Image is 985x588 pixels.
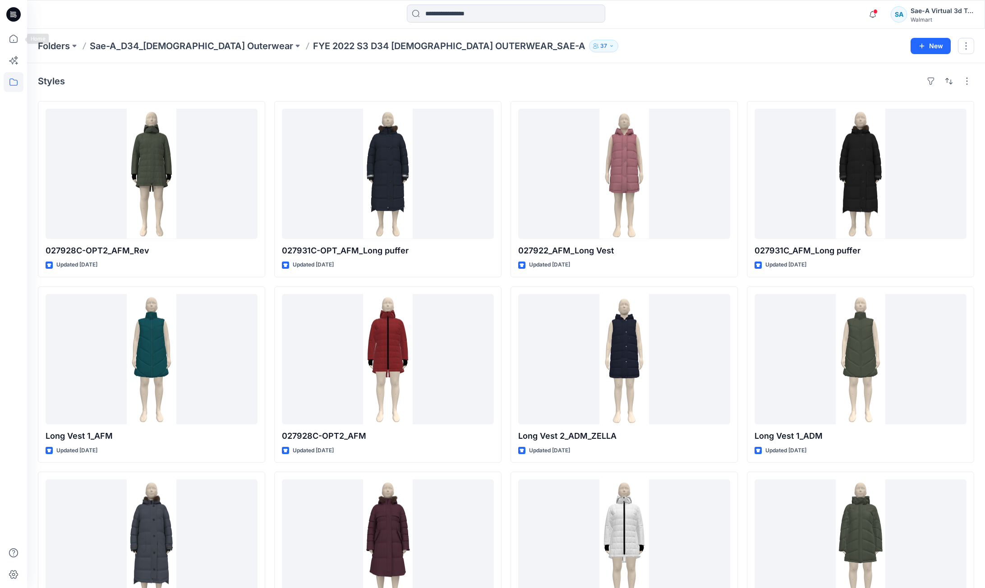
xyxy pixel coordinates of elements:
a: Long Vest 1_AFM [46,294,258,424]
a: Folders [38,40,70,52]
div: Walmart [911,16,974,23]
p: 027931C_AFM_Long puffer [755,244,967,257]
p: Updated [DATE] [529,446,570,455]
a: 027928C-OPT2_AFM_Rev [46,109,258,239]
a: Long Vest 1_ADM [755,294,967,424]
p: 37 [600,41,607,51]
a: Sae-A_D34_[DEMOGRAPHIC_DATA] Outerwear [90,40,293,52]
h4: Styles [38,76,65,87]
div: Sae-A Virtual 3d Team [911,5,974,16]
p: Updated [DATE] [56,446,97,455]
p: Updated [DATE] [293,260,334,270]
p: 027931C-OPT_AFM_Long puffer [282,244,494,257]
p: 027928C-OPT2_AFM_Rev [46,244,258,257]
p: 027922_AFM_Long Vest [518,244,730,257]
p: FYE 2022 S3 D34 [DEMOGRAPHIC_DATA] OUTERWEAR_SAE-A [313,40,585,52]
p: Updated [DATE] [56,260,97,270]
p: Long Vest 2_ADM_ZELLA [518,430,730,442]
p: Updated [DATE] [765,260,806,270]
a: 027922_AFM_Long Vest [518,109,730,239]
a: 027931C_AFM_Long puffer [755,109,967,239]
p: Long Vest 1_ADM [755,430,967,442]
p: 027928C-OPT2_AFM [282,430,494,442]
a: 027931C-OPT_AFM_Long puffer [282,109,494,239]
a: 027928C-OPT2_AFM [282,294,494,424]
p: Updated [DATE] [765,446,806,455]
a: Long Vest 2_ADM_ZELLA [518,294,730,424]
div: SA [891,6,907,23]
button: 37 [589,40,618,52]
p: Updated [DATE] [529,260,570,270]
button: New [911,38,951,54]
p: Updated [DATE] [293,446,334,455]
p: Long Vest 1_AFM [46,430,258,442]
